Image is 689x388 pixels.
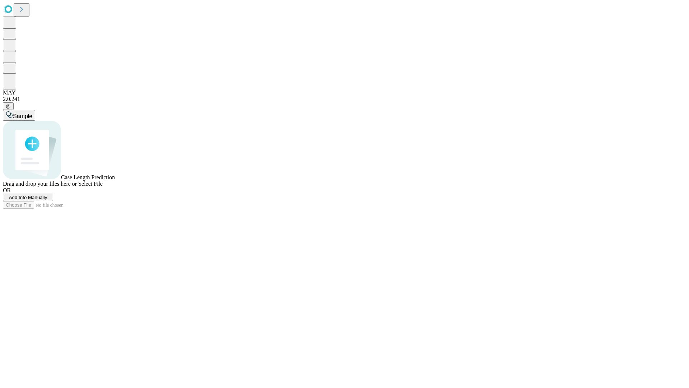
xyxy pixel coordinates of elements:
button: Add Info Manually [3,194,53,201]
span: Add Info Manually [9,195,47,200]
span: @ [6,103,11,109]
span: Sample [13,113,32,119]
div: MAY [3,89,686,96]
span: Drag and drop your files here or [3,181,77,187]
div: 2.0.241 [3,96,686,102]
span: Select File [78,181,103,187]
button: Sample [3,110,35,121]
button: @ [3,102,14,110]
span: OR [3,187,11,193]
span: Case Length Prediction [61,174,115,180]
